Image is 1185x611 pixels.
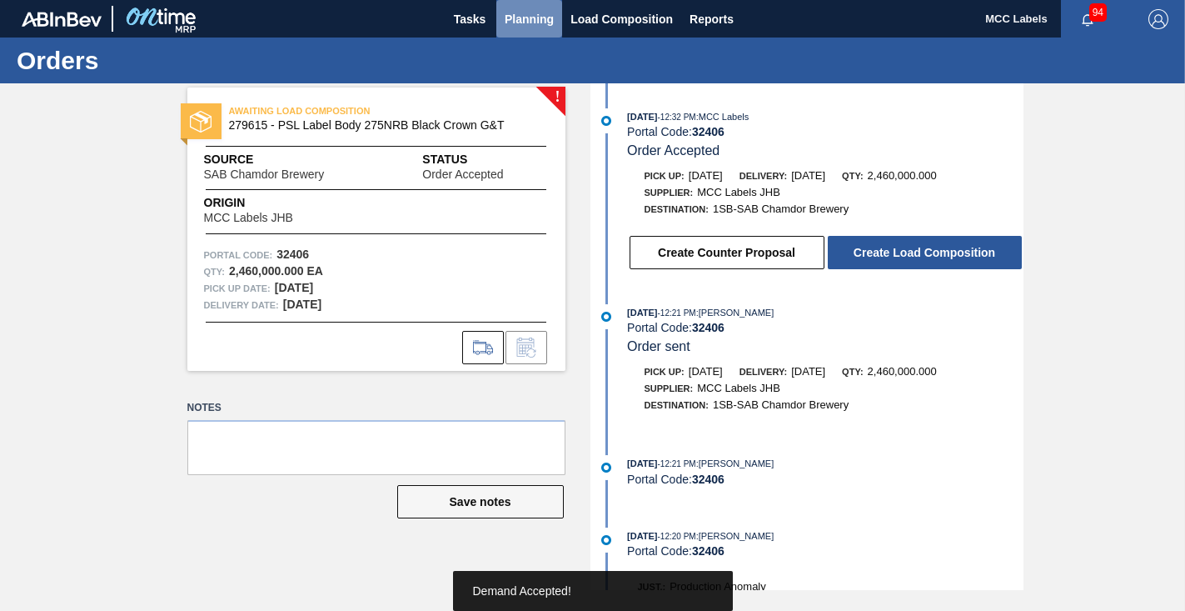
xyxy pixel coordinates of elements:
[692,125,724,138] strong: 32406
[689,169,723,182] span: [DATE]
[828,236,1022,269] button: Create Load Composition
[1089,3,1107,22] span: 94
[842,367,863,377] span: Qty:
[204,297,279,313] span: Delivery Date:
[190,111,212,133] img: status
[791,169,825,182] span: [DATE]
[696,531,774,541] span: : [PERSON_NAME]
[601,535,611,545] img: atual
[422,151,548,168] span: Status
[697,382,780,394] span: MCC Labels JHB
[739,367,787,377] span: Delivery:
[17,51,312,70] h1: Orders
[627,112,657,122] span: [DATE]
[658,308,696,318] span: - 12:21 PM
[229,103,462,119] span: AWAITING LOAD COMPOSITION
[690,9,734,29] span: Reports
[204,168,325,181] span: SAB Chamdor Brewery
[473,584,571,598] span: Demand Accepted!
[397,485,564,518] button: Save notes
[627,339,690,353] span: Order sent
[692,321,724,334] strong: 32406
[692,544,724,558] strong: 32406
[658,459,696,468] span: - 12:21 PM
[204,247,273,263] span: Portal Code:
[645,188,694,198] span: Supplier:
[229,264,323,278] strong: 2,460,000.000 EA
[204,212,293,224] span: MCC Labels JHB
[22,12,102,27] img: TNhmsLtSVTkK8tSr43FrP2fwEKptu5GPRR3wAAAABJRU5ErkJggg==
[689,365,723,378] span: [DATE]
[645,204,709,214] span: Destination:
[627,125,1023,138] div: Portal Code:
[627,321,1023,334] div: Portal Code:
[204,263,225,280] span: Qty :
[462,331,504,364] div: Go to Load Composition
[570,9,673,29] span: Load Composition
[204,194,335,212] span: Origin
[204,151,375,168] span: Source
[451,9,488,29] span: Tasks
[658,113,696,122] span: - 12:32 PM
[696,458,774,468] span: : [PERSON_NAME]
[630,236,824,269] button: Create Counter Proposal
[739,171,787,181] span: Delivery:
[713,203,849,215] span: 1SB-SAB Chamdor Brewery
[275,281,313,294] strong: [DATE]
[627,143,719,158] span: Order Accepted
[645,367,685,377] span: Pick up:
[276,248,309,261] strong: 32406
[627,458,657,468] span: [DATE]
[229,119,531,132] span: 279615 - PSL Label Body 275NRB Black Crown G&T
[696,112,749,122] span: : MCC Labels
[627,473,1023,486] div: Portal Code:
[601,312,611,322] img: atual
[670,580,766,593] span: Production Anomaly
[627,531,657,541] span: [DATE]
[627,544,1023,558] div: Portal Code:
[283,298,321,311] strong: [DATE]
[791,365,825,378] span: [DATE]
[692,473,724,486] strong: 32406
[627,308,657,318] span: [DATE]
[1061,8,1114,31] button: Notifications
[204,280,271,297] span: Pick up Date:
[187,396,565,420] label: Notes
[713,398,849,411] span: 1SB-SAB Chamdor Brewery
[696,308,774,318] span: : [PERSON_NAME]
[697,186,780,198] span: MCC Labels JHB
[868,169,937,182] span: 2,460,000.000
[868,365,937,378] span: 2,460,000.000
[505,331,547,364] div: Inform order change
[601,463,611,473] img: atual
[505,9,554,29] span: Planning
[422,168,503,181] span: Order Accepted
[645,171,685,181] span: Pick up:
[842,171,863,181] span: Qty:
[645,383,694,393] span: Supplier:
[658,532,696,541] span: - 12:20 PM
[601,116,611,126] img: atual
[1148,9,1168,29] img: Logout
[645,400,709,410] span: Destination:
